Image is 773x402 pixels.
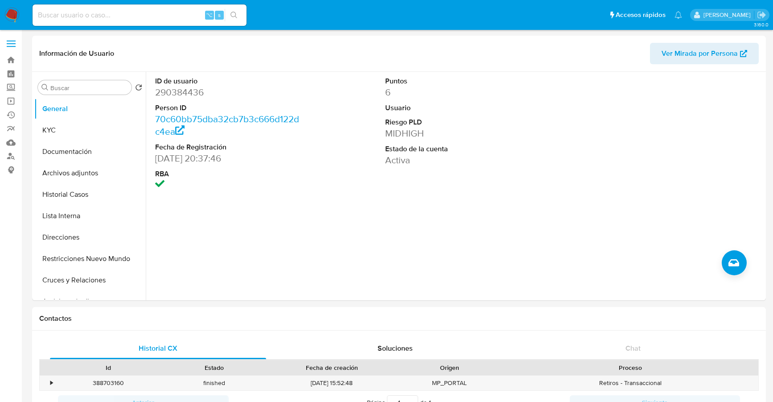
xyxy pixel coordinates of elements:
dt: Estado de la cuenta [385,144,530,154]
div: • [50,379,53,387]
a: Notificaciones [674,11,682,19]
span: Soluciones [378,343,413,353]
div: Retiros - Transaccional [502,376,758,390]
button: Direcciones [34,227,146,248]
div: Fecha de creación [273,363,390,372]
a: 70c60bb75dba32cb7b3c666d122dc4ea [155,112,299,138]
dt: RBA [155,169,300,179]
input: Buscar usuario o caso... [33,9,247,21]
dd: 290384436 [155,86,300,99]
div: Id [62,363,155,372]
button: Anticipos de dinero [34,291,146,312]
span: Accesos rápidos [616,10,666,20]
div: Proceso [509,363,752,372]
div: Origen [403,363,496,372]
button: Cruces y Relaciones [34,269,146,291]
button: Documentación [34,141,146,162]
div: Estado [168,363,261,372]
button: search-icon [225,9,243,21]
dt: ID de usuario [155,76,300,86]
dt: Riesgo PLD [385,117,530,127]
dd: MIDHIGH [385,127,530,140]
button: Restricciones Nuevo Mundo [34,248,146,269]
span: Historial CX [139,343,177,353]
button: Ver Mirada por Persona [650,43,759,64]
h1: Información de Usuario [39,49,114,58]
dt: Person ID [155,103,300,113]
button: Historial Casos [34,184,146,205]
span: ⌥ [206,11,213,19]
dt: Usuario [385,103,530,113]
dt: Puntos [385,76,530,86]
div: finished [161,376,267,390]
h1: Contactos [39,314,759,323]
button: General [34,98,146,120]
div: [DATE] 15:52:48 [267,376,396,390]
dd: 6 [385,86,530,99]
button: Buscar [41,84,49,91]
p: stefania.bordes@mercadolibre.com [703,11,754,19]
dt: Fecha de Registración [155,142,300,152]
a: Salir [757,10,766,20]
button: Volver al orden por defecto [135,84,142,94]
dd: [DATE] 20:37:46 [155,152,300,165]
button: Archivos adjuntos [34,162,146,184]
button: KYC [34,120,146,141]
span: Chat [625,343,641,353]
dd: Activa [385,154,530,166]
div: MP_PORTAL [396,376,502,390]
span: Ver Mirada por Persona [662,43,738,64]
input: Buscar [50,84,128,92]
button: Lista Interna [34,205,146,227]
div: 388703160 [55,376,161,390]
span: s [218,11,221,19]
